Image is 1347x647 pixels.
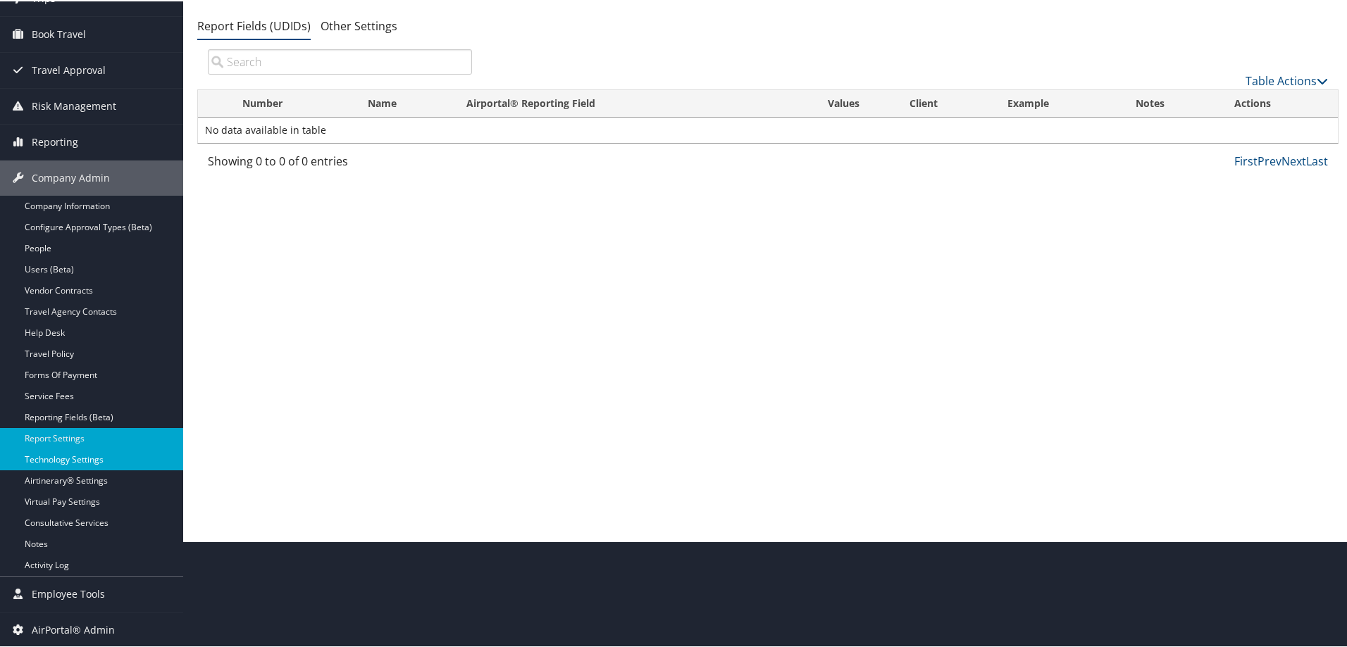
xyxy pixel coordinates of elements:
span: AirPortal® Admin [32,611,115,646]
a: Next [1281,152,1306,168]
td: No data available in table [198,116,1338,142]
span: Travel Approval [32,51,106,87]
th: Number [230,89,356,116]
div: Showing 0 to 0 of 0 entries [208,151,472,175]
th: Actions [1222,89,1338,116]
span: Risk Management [32,87,116,123]
span: Book Travel [32,15,86,51]
span: Reporting [32,123,78,158]
th: Example [995,89,1123,116]
th: Client [897,89,995,116]
span: Company Admin [32,159,110,194]
input: Search [208,48,472,73]
a: Report Fields (UDIDs) [197,17,311,32]
a: Other Settings [321,17,397,32]
span: Employee Tools [32,575,105,610]
th: Notes [1123,89,1222,116]
th: Values [790,89,897,116]
th: Name [355,89,454,116]
a: Table Actions [1246,72,1328,87]
a: Last [1306,152,1328,168]
th: Airportal&reg; Reporting Field [454,89,790,116]
th: : activate to sort column descending [198,89,230,116]
a: First [1234,152,1258,168]
a: Prev [1258,152,1281,168]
